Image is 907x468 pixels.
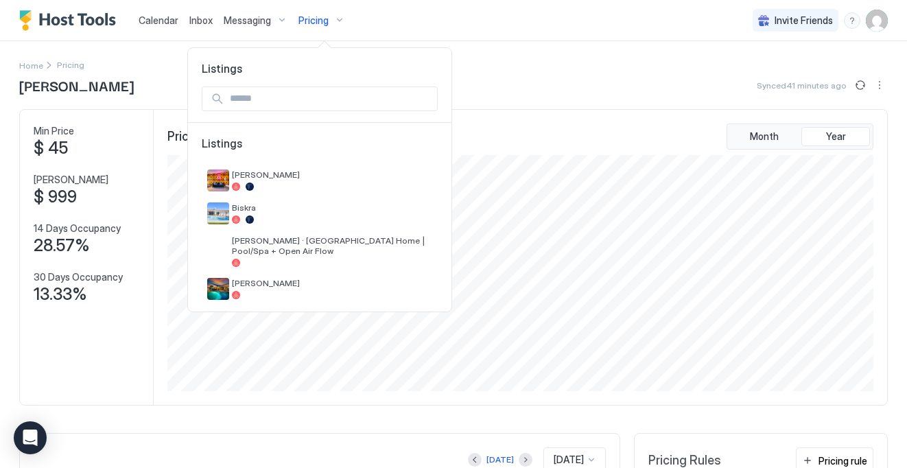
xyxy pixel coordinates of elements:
[232,235,432,256] span: [PERSON_NAME] · [GEOGRAPHIC_DATA] Home | Pool/Spa + Open Air Flow
[232,278,432,288] span: [PERSON_NAME]
[207,240,229,262] div: listing image
[232,169,432,180] span: [PERSON_NAME]
[202,137,438,164] span: Listings
[188,62,451,75] span: Listings
[14,421,47,454] div: Open Intercom Messenger
[232,202,432,213] span: Biskra
[207,202,229,224] div: listing image
[224,87,437,110] input: Input Field
[232,311,432,321] span: Desert Way
[207,278,229,300] div: listing image
[207,169,229,191] div: listing image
